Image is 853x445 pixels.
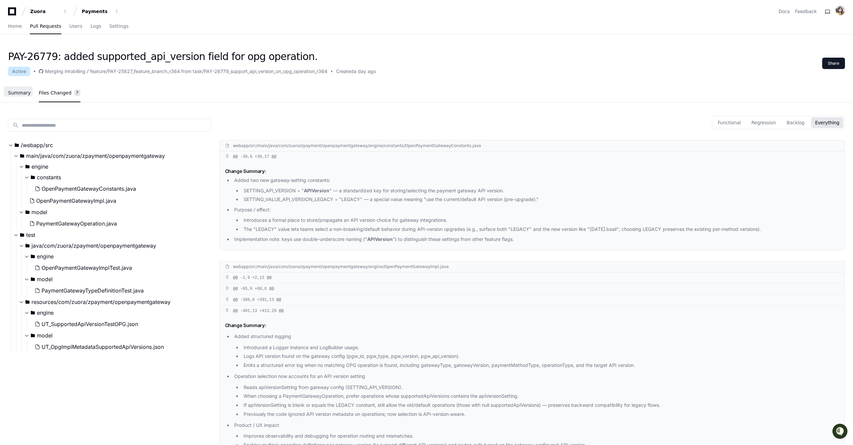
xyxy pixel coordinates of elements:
[20,231,24,239] svg: Directory
[832,423,850,441] iframe: Open customer support
[220,272,845,283] div: @@ -2,9 +2,12 @@
[13,230,211,240] button: test
[25,242,29,250] svg: Directory
[7,7,20,20] img: PlayerZero
[783,117,808,128] button: Backlog
[37,331,53,339] span: model
[242,432,839,440] li: Improves observability and debugging for operation routing and mismatches.
[811,117,843,128] button: Everything
[220,283,845,294] div: @@ -65,6 +68,8 @@
[13,150,211,161] button: main/java/com/zuora/zpayment/openpaymentgateway
[220,151,845,162] div: @@ -30,6 +30,27 @@
[21,141,53,149] span: /webapp/src
[234,333,839,340] p: Added structured logging
[795,8,817,15] button: Feedback
[42,343,164,351] span: UT_OpgImplMetadataSupportedApiVersions.json
[779,8,790,15] a: Docs
[31,242,156,250] span: java/com/zuora/zpayment/openpaymentgateway
[42,185,136,193] span: OpenPaymentGatewayConstants.java
[90,19,101,34] a: Logs
[233,143,481,148] div: webapp/src/main/java/com/zuora/zpayment/openpaymentgateway/engine/constants/OpenPaymentGatewayCon...
[30,19,61,34] a: Pull Requests
[822,58,845,69] button: Share
[26,231,35,239] span: test
[30,8,59,15] div: Zuora
[31,252,35,260] svg: Directory
[32,284,207,297] button: PaymentGatewayTypeDefinitionTest.java
[24,307,211,318] button: engine
[233,177,840,203] li: Added two new gateway-setting constants:
[714,117,745,128] button: Functional
[354,68,376,75] span: a day ago
[242,410,839,418] li: Previously the code ignored API version metadata on operations; now selection is API-version-aware.
[42,264,132,272] span: OpenPaymentGatewayImplTest.java
[242,344,839,352] li: Introduced a Logger instance and LogBuilder usage.
[24,274,211,284] button: model
[242,187,839,195] li: SETTING_API_VERSION = " " — a standardized key for storing/selecting the payment gateway API vers...
[27,5,70,17] button: Zuora
[19,297,211,307] button: resources/com/zuora/zpayment/openpaymentgateway
[225,168,266,174] span: Change Summary:
[19,161,211,172] button: engine
[30,24,61,28] span: Pull Requests
[8,67,30,76] div: Active
[8,24,22,28] span: Home
[73,68,85,75] div: billing
[37,275,53,283] span: model
[47,70,81,75] a: Powered byPylon
[20,152,24,160] svg: Directory
[242,196,839,203] li: SETTING_VALUE_API_VERSION_LEGACY = "LEGACY" — a special value meaning "use the current/default AP...
[234,422,839,429] p: Product / UX impact
[7,50,19,62] img: 1756235613930-3d25f9e4-fa56-45dd-b3ad-e072dfbd1548
[242,362,839,369] li: Emits a structured error log when no matching OPG operation is found, including gatewayType, gate...
[24,330,211,341] button: model
[109,24,128,28] span: Settings
[304,188,329,193] strong: APIVersion
[37,252,54,260] span: engine
[8,51,376,63] h1: PAY-26779: added supported_api_version field for opg operation.
[114,52,122,60] button: Start new chat
[25,298,29,306] svg: Directory
[24,172,211,183] button: constants
[36,219,117,228] span: PaymentGatewayOperation.java
[42,287,144,295] span: PaymentGatewayTypeDefinitionTest.java
[74,89,80,96] span: 7
[32,341,207,353] button: UT_OpgImplMetadataSupportedApiVersions.json
[233,264,449,269] div: webapp/src/main/java/com/zuora/zpayment/openpaymentgateway/engine/OpenPaymentGatewayImpl.java
[31,331,35,339] svg: Directory
[15,141,19,149] svg: Directory
[39,91,72,95] span: Files Changed
[37,309,54,317] span: engine
[233,236,840,243] li: Implementation note: keys use double-underscore naming (" ") to distinguish these settings from o...
[42,320,138,328] span: UT_SupportedApiVersionTestOPG.json
[37,173,61,181] span: constants
[79,5,122,17] button: Payments
[82,8,111,15] div: Payments
[19,207,211,217] button: model
[26,152,165,160] span: main/java/com/zuora/zpayment/openpaymentgateway
[31,275,35,283] svg: Directory
[23,57,85,62] div: We're available if you need us!
[747,117,780,128] button: Regression
[32,183,207,195] button: OpenPaymentGatewayConstants.java
[67,70,81,75] span: Pylon
[8,91,31,95] span: Summary
[31,163,48,171] span: engine
[25,208,29,216] svg: Directory
[23,50,110,57] div: Start new chat
[31,208,47,216] span: model
[19,240,211,251] button: java/com/zuora/zpayment/openpaymentgateway
[234,373,839,380] p: Operation selection now accounts for an API version setting
[242,353,839,360] li: Logs API version found on the gateway config (pgw_id, pgw_type, pgw_version, pgw_api_version).
[31,298,171,306] span: resources/com/zuora/zpayment/openpaymentgateway
[109,19,128,34] a: Settings
[12,122,19,129] mat-icon: search
[45,68,73,75] div: Merging into
[25,163,29,171] svg: Directory
[27,217,207,230] button: PaymentGatewayOperation.java
[8,140,211,150] button: /webapp/src
[242,226,839,233] li: The "LEGACY" value lets teams select a non-breaking/default behavior during API-version upgrades ...
[220,306,845,316] div: @@ -401,13 +413,28 @@
[32,318,207,330] button: UT_SupportedApiVersionTestOPG.json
